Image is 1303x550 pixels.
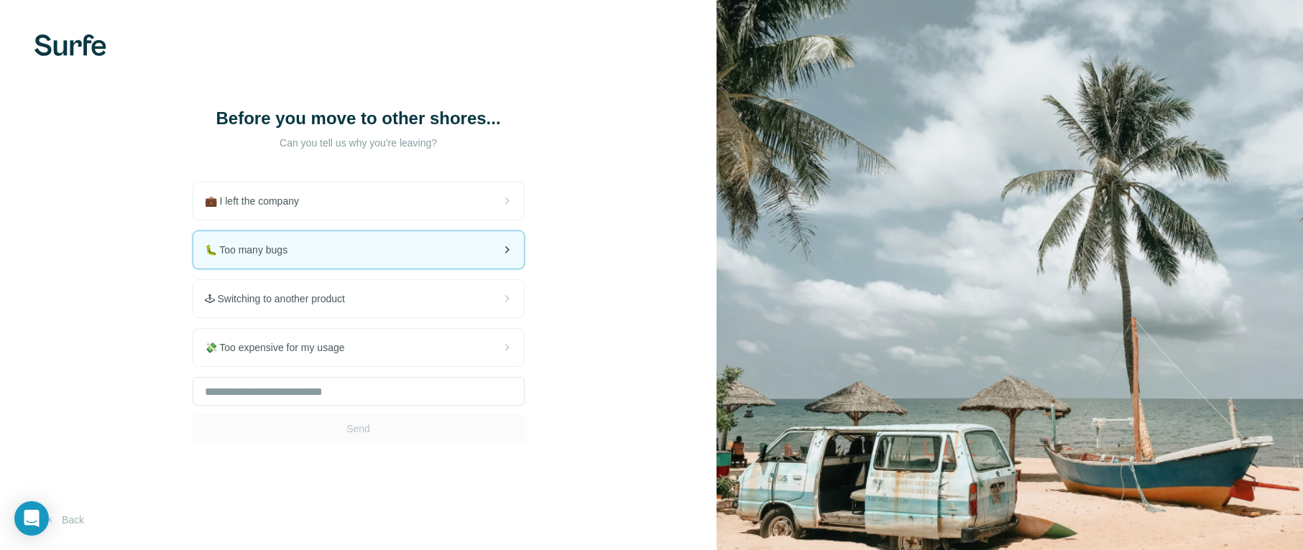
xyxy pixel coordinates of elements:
button: Back [34,507,94,533]
h1: Before you move to other shores... [215,107,502,130]
span: 🐛 Too many bugs [205,243,300,257]
span: 💼 I left the company [205,194,310,208]
div: Open Intercom Messenger [14,501,49,536]
img: Surfe's logo [34,34,106,56]
p: Can you tell us why you're leaving? [215,136,502,150]
span: 💸 Too expensive for my usage [205,340,356,355]
span: 🕹 Switching to another product [205,292,356,306]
